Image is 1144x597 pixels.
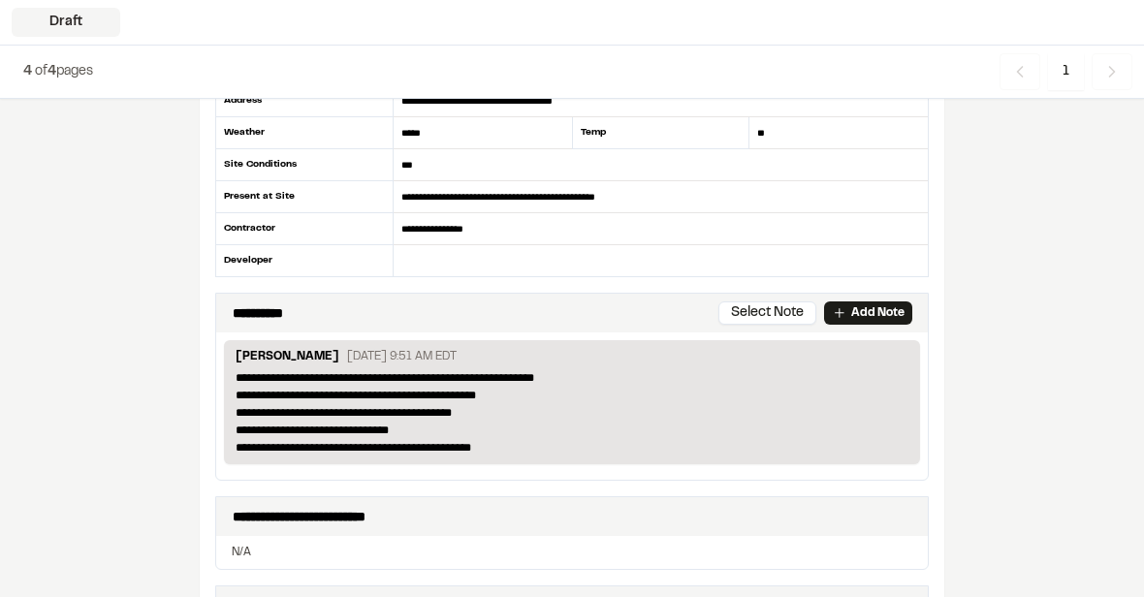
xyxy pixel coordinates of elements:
[23,61,93,82] p: of pages
[215,149,394,181] div: Site Conditions
[1000,53,1132,90] nav: Navigation
[572,117,750,149] div: Temp
[215,213,394,245] div: Contractor
[1048,53,1084,90] span: 1
[12,8,120,37] div: Draft
[347,348,457,365] p: [DATE] 9:51 AM EDT
[851,304,905,322] p: Add Note
[215,117,394,149] div: Weather
[236,348,339,369] p: [PERSON_NAME]
[215,245,394,276] div: Developer
[232,544,912,561] p: N/A
[23,66,32,78] span: 4
[215,85,394,117] div: Address
[215,181,394,213] div: Present at Site
[48,66,56,78] span: 4
[718,301,816,325] button: Select Note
